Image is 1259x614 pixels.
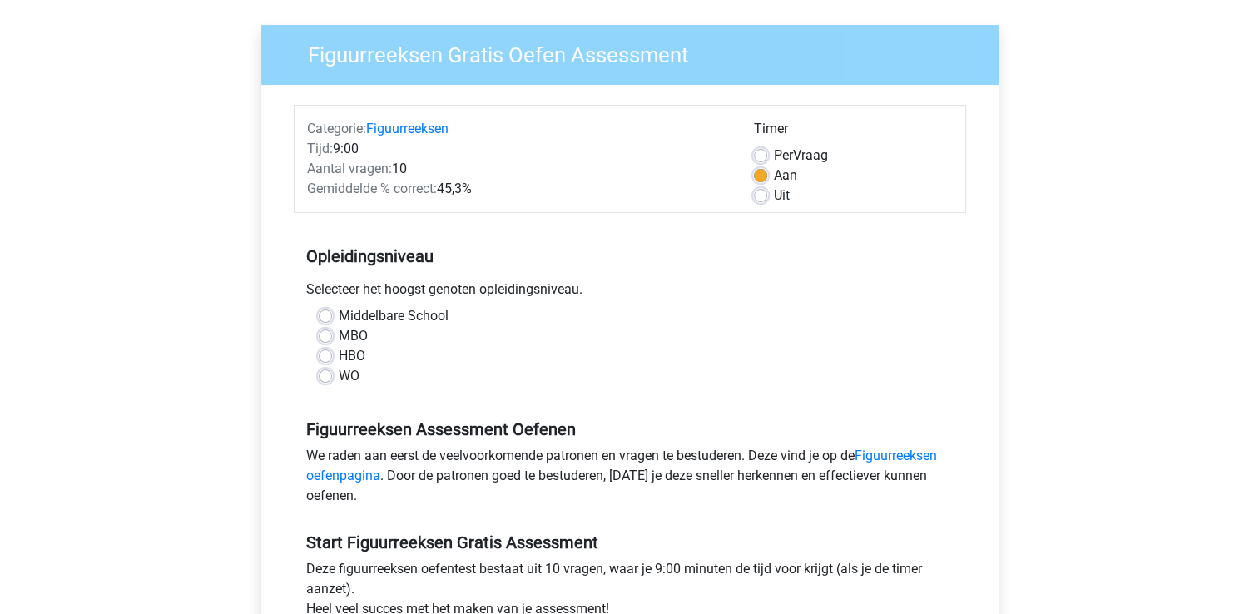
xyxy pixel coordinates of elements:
div: Selecteer het hoogst genoten opleidingsniveau. [294,280,966,306]
label: Uit [774,186,790,205]
div: We raden aan eerst de veelvoorkomende patronen en vragen te bestuderen. Deze vind je op de . Door... [294,446,966,512]
h3: Figuurreeksen Gratis Oefen Assessment [288,36,986,68]
label: HBO [339,346,365,366]
div: 45,3% [295,179,741,199]
span: Tijd: [307,141,333,156]
label: MBO [339,326,368,346]
div: 10 [295,159,741,179]
span: Categorie: [307,121,366,136]
span: Aantal vragen: [307,161,392,176]
label: Middelbare School [339,306,449,326]
h5: Start Figuurreeksen Gratis Assessment [306,532,954,552]
a: Figuurreeksen [366,121,449,136]
label: WO [339,366,359,386]
div: 9:00 [295,139,741,159]
label: Aan [774,166,797,186]
div: Timer [754,119,953,146]
h5: Opleidingsniveau [306,240,954,273]
h5: Figuurreeksen Assessment Oefenen [306,419,954,439]
span: Gemiddelde % correct: [307,181,437,196]
label: Vraag [774,146,828,166]
span: Per [774,147,793,163]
